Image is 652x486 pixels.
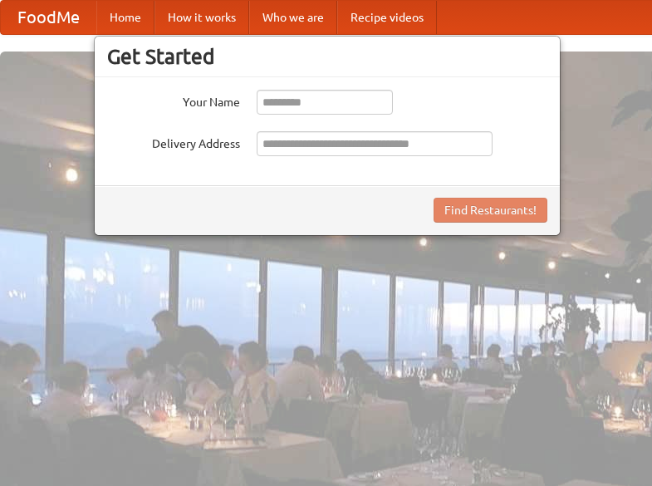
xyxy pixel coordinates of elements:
[1,1,96,34] a: FoodMe
[249,1,337,34] a: Who we are
[434,198,547,223] button: Find Restaurants!
[107,131,240,152] label: Delivery Address
[107,44,547,69] h3: Get Started
[154,1,249,34] a: How it works
[337,1,437,34] a: Recipe videos
[107,90,240,110] label: Your Name
[96,1,154,34] a: Home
